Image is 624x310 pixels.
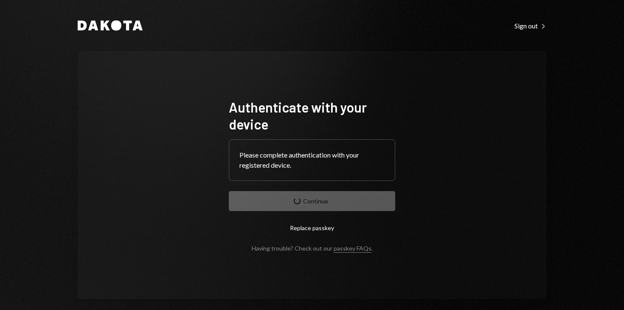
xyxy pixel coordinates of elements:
h1: Authenticate with your device [229,99,395,132]
div: Please complete authentication with your registered device. [239,150,385,170]
a: Sign out [514,21,546,30]
div: Sign out [514,22,546,30]
button: Replace passkey [229,218,395,238]
a: passkey FAQs [334,245,371,253]
div: Having trouble? Check out our . [252,245,373,252]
